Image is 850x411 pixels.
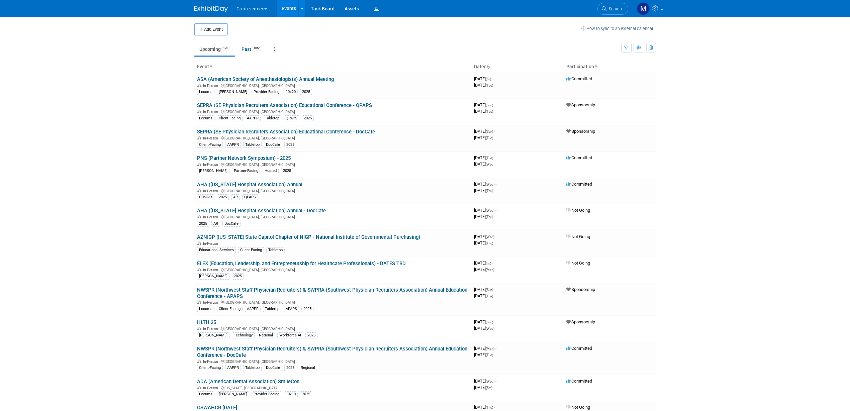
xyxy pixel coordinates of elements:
[566,208,590,213] span: Not Going
[495,182,496,187] span: -
[284,306,299,312] div: APAPS
[197,208,326,214] a: AHA ([US_STATE] Hospital Association) Annual - DocCafe
[197,241,201,245] img: In-Person Event
[486,235,494,239] span: (Wed)
[197,189,201,192] img: In-Person Event
[197,306,214,312] div: Locums
[564,61,656,73] th: Participation
[197,359,201,363] img: In-Person Event
[197,136,201,139] img: In-Person Event
[197,273,229,279] div: [PERSON_NAME]
[242,194,258,200] div: QPAPS
[474,155,495,160] span: [DATE]
[486,77,491,81] span: (Fri)
[197,135,469,140] div: [GEOGRAPHIC_DATA], [GEOGRAPHIC_DATA]
[197,155,291,161] a: PNS (Partner Network Symposium) - 2025
[203,110,220,114] span: In-Person
[264,365,282,371] div: DocCafe
[474,83,493,88] span: [DATE]
[197,365,223,371] div: Client-Facing
[474,385,492,390] span: [DATE]
[284,142,296,148] div: 2025
[486,103,493,107] span: (Sun)
[197,129,375,135] a: SEPRA (SE Physician Recruiters Association) Educational Conference - DocCafe
[486,209,494,212] span: (Wed)
[284,115,299,121] div: QPAPS
[197,326,469,331] div: [GEOGRAPHIC_DATA], [GEOGRAPHIC_DATA]
[302,115,314,121] div: 2025
[566,405,590,410] span: Not Going
[474,267,494,272] span: [DATE]
[486,406,493,409] span: (Thu)
[471,61,564,73] th: Dates
[486,130,493,133] span: (Sun)
[197,182,302,188] a: AHA ([US_STATE] Hospital Association) Annual
[197,391,214,397] div: Locums
[277,332,303,338] div: Workforce AI
[197,346,467,358] a: NWSPR (Northwest Staff Physician Recruiters) & SWPRA (Southwest Physician Recruiters Association)...
[237,43,267,56] a: Past1065
[203,327,220,331] span: In-Person
[197,261,406,267] a: ELEX (Education, Leadership, and Entrepreneurship for Healthcare Professionals) - DATES TBD
[474,129,495,134] span: [DATE]
[203,189,220,193] span: In-Person
[284,365,296,371] div: 2025
[486,380,494,383] span: (Wed)
[486,288,493,292] span: (Sun)
[486,64,490,69] a: Sort by Start Date
[486,215,493,219] span: (Thu)
[194,43,235,56] a: Upcoming120
[566,319,595,324] span: Sponsorship
[474,287,495,292] span: [DATE]
[225,142,241,148] div: AAPPR
[217,391,249,397] div: [PERSON_NAME]
[474,405,495,410] span: [DATE]
[474,76,493,81] span: [DATE]
[203,241,220,246] span: In-Person
[486,353,493,357] span: (Tue)
[197,142,223,148] div: Client-Facing
[197,194,214,200] div: Qualivis
[474,208,496,213] span: [DATE]
[194,23,228,35] button: Add Event
[197,215,201,218] img: In-Person Event
[284,89,298,95] div: 10x20
[217,89,249,95] div: [PERSON_NAME]
[495,208,496,213] span: -
[203,215,220,219] span: In-Person
[197,221,209,227] div: 2025
[566,76,592,81] span: Committed
[474,162,494,167] span: [DATE]
[486,189,493,193] span: (Thu)
[232,273,244,279] div: 2025
[197,102,372,108] a: SEPRA (SE Physician Recruiters Association) Educational Conference - QPAPS
[197,268,201,271] img: In-Person Event
[197,299,469,305] div: [GEOGRAPHIC_DATA], [GEOGRAPHIC_DATA]
[266,247,285,253] div: Tabletop
[300,89,312,95] div: 2025
[486,183,494,186] span: (Wed)
[203,300,220,305] span: In-Person
[474,261,493,266] span: [DATE]
[597,3,628,15] a: Search
[197,405,237,411] a: OSWAHCR [DATE]
[238,247,264,253] div: Client-Facing
[197,84,201,87] img: In-Person Event
[252,391,281,397] div: Provider-Facing
[495,346,496,351] span: -
[606,6,622,11] span: Search
[232,168,260,174] div: Partner-Facing
[197,162,469,167] div: [GEOGRAPHIC_DATA], [GEOGRAPHIC_DATA]
[197,332,229,338] div: [PERSON_NAME]
[486,84,493,87] span: (Tue)
[486,320,493,324] span: (Sun)
[474,319,495,324] span: [DATE]
[203,136,220,140] span: In-Person
[232,332,255,338] div: Technology
[566,102,595,107] span: Sponsorship
[197,379,299,385] a: ADA (American Dental Association) SmileCon
[494,287,495,292] span: -
[566,287,595,292] span: Sponsorship
[474,240,493,245] span: [DATE]
[197,267,469,272] div: [GEOGRAPHIC_DATA], [GEOGRAPHIC_DATA]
